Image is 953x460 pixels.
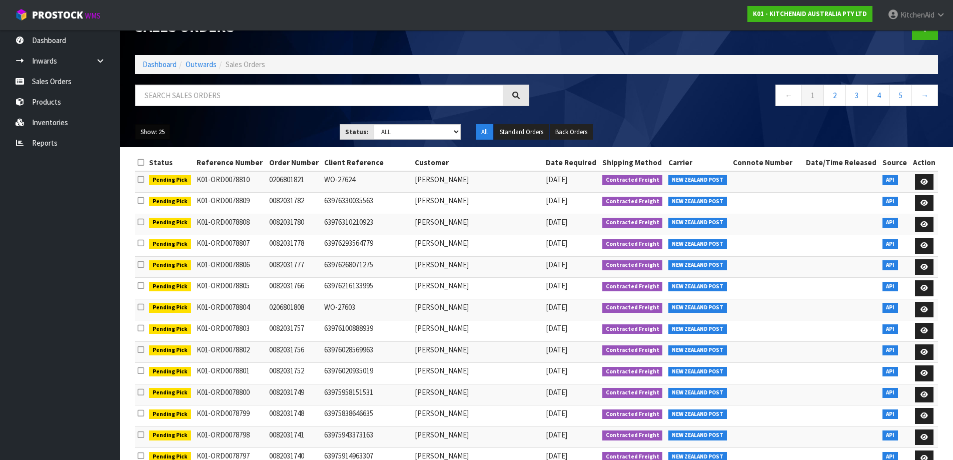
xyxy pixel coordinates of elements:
td: WO-27624 [322,171,412,193]
span: NEW ZEALAND POST [668,197,727,207]
td: 0206801808 [267,299,322,320]
td: [PERSON_NAME] [412,363,543,384]
span: Pending Pick [149,409,191,419]
span: Pending Pick [149,430,191,440]
td: K01-ORD0078809 [194,193,266,214]
span: Pending Pick [149,239,191,249]
a: 2 [823,85,846,106]
span: API [882,409,898,419]
td: K01-ORD0078801 [194,363,266,384]
strong: Status: [345,128,369,136]
td: 63976330035563 [322,193,412,214]
span: API [882,388,898,398]
td: [PERSON_NAME] [412,278,543,299]
span: [DATE] [546,323,567,333]
span: API [882,324,898,334]
td: [PERSON_NAME] [412,235,543,257]
a: Dashboard [143,60,177,69]
td: 63976100888939 [322,320,412,342]
td: 63976020935019 [322,363,412,384]
span: ProStock [32,9,83,22]
th: Status [147,155,194,171]
span: NEW ZEALAND POST [668,175,727,185]
span: Pending Pick [149,175,191,185]
td: 63976268071275 [322,256,412,278]
span: Contracted Freight [602,197,663,207]
span: NEW ZEALAND POST [668,409,727,419]
span: API [882,260,898,270]
a: 5 [889,85,912,106]
td: [PERSON_NAME] [412,384,543,405]
th: Carrier [666,155,730,171]
td: K01-ORD0078804 [194,299,266,320]
th: Date Required [543,155,600,171]
td: K01-ORD0078806 [194,256,266,278]
span: Contracted Freight [602,367,663,377]
td: [PERSON_NAME] [412,299,543,320]
span: Pending Pick [149,303,191,313]
span: [DATE] [546,196,567,205]
span: API [882,430,898,440]
td: 0082031749 [267,384,322,405]
span: Pending Pick [149,345,191,355]
span: Contracted Freight [602,175,663,185]
td: 63976028569963 [322,341,412,363]
td: K01-ORD0078810 [194,171,266,193]
td: 63976310210923 [322,214,412,235]
td: 0082031777 [267,256,322,278]
td: K01-ORD0078807 [194,235,266,257]
span: Pending Pick [149,388,191,398]
td: K01-ORD0078805 [194,278,266,299]
nav: Page navigation [544,85,938,109]
button: Standard Orders [494,124,549,140]
td: 63975943373163 [322,426,412,448]
td: [PERSON_NAME] [412,320,543,342]
span: Pending Pick [149,218,191,228]
th: Action [910,155,938,171]
span: NEW ZEALAND POST [668,282,727,292]
td: 0082031780 [267,214,322,235]
td: [PERSON_NAME] [412,426,543,448]
span: Pending Pick [149,197,191,207]
td: 63975838646635 [322,405,412,427]
td: 0082031766 [267,278,322,299]
span: Contracted Freight [602,282,663,292]
span: API [882,303,898,313]
td: K01-ORD0078799 [194,405,266,427]
a: ← [775,85,802,106]
td: [PERSON_NAME] [412,214,543,235]
th: Connote Number [730,155,803,171]
span: Pending Pick [149,260,191,270]
span: KitchenAid [900,10,934,20]
span: [DATE] [546,175,567,184]
span: NEW ZEALAND POST [668,430,727,440]
span: API [882,239,898,249]
a: 1 [801,85,824,106]
span: Contracted Freight [602,345,663,355]
td: [PERSON_NAME] [412,341,543,363]
td: 63975958151531 [322,384,412,405]
span: [DATE] [546,238,567,248]
span: Sales Orders [226,60,265,69]
th: Source [880,155,910,171]
th: Order Number [267,155,322,171]
span: NEW ZEALAND POST [668,388,727,398]
img: cube-alt.png [15,9,28,21]
td: 63976216133995 [322,278,412,299]
span: API [882,218,898,228]
span: Contracted Freight [602,409,663,419]
td: 0082031782 [267,193,322,214]
a: → [911,85,938,106]
span: NEW ZEALAND POST [668,345,727,355]
button: All [476,124,493,140]
span: [DATE] [546,217,567,227]
td: 0082031757 [267,320,322,342]
span: Pending Pick [149,367,191,377]
span: NEW ZEALAND POST [668,367,727,377]
td: 0082031778 [267,235,322,257]
span: API [882,175,898,185]
span: NEW ZEALAND POST [668,260,727,270]
td: K01-ORD0078800 [194,384,266,405]
a: 3 [845,85,868,106]
td: 0206801821 [267,171,322,193]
